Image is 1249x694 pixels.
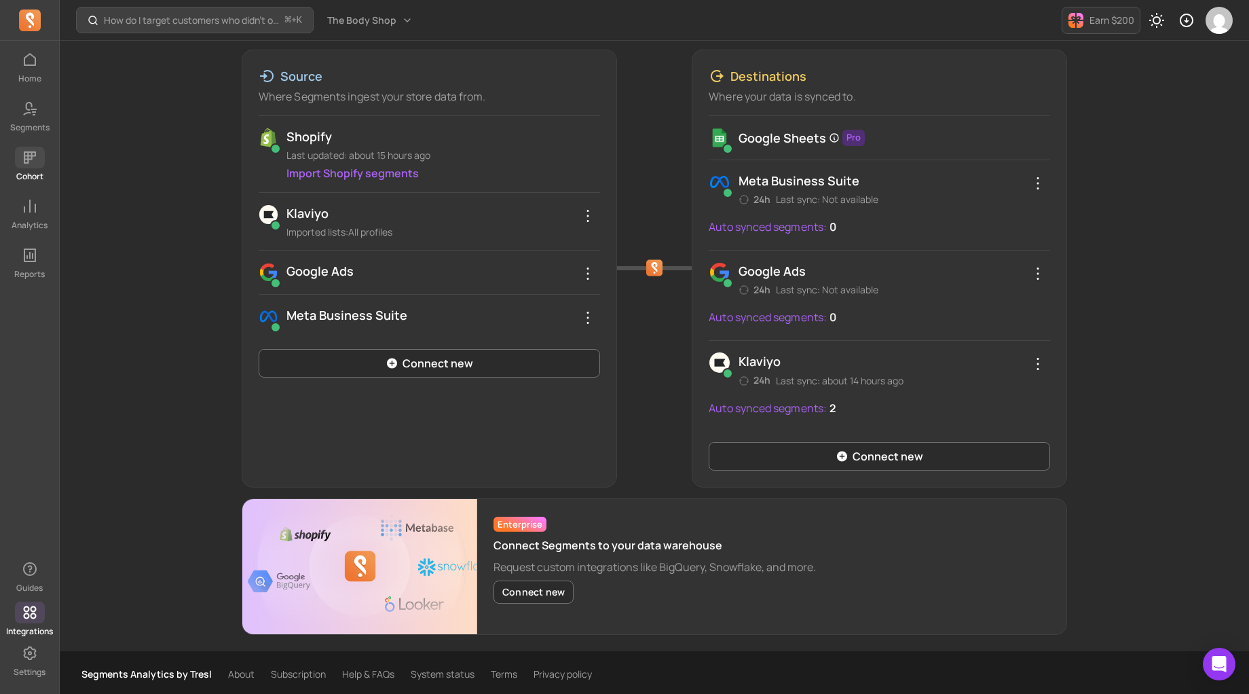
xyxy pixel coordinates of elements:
[16,171,43,182] p: Cohort
[1062,7,1140,34] button: Earn $200
[1206,7,1233,34] img: avatar
[259,306,278,327] img: facebook
[286,261,599,280] p: Google Ads
[709,88,1050,105] p: Where your data is synced to.
[319,8,421,33] button: The Body Shop
[286,149,599,162] p: Last updated: about 15 hours ago
[493,581,574,604] button: Connect new
[15,555,45,596] button: Guides
[709,127,730,149] img: gs
[280,67,322,86] p: Source
[739,373,770,387] p: 24h
[829,305,836,329] p: 0
[271,668,326,681] a: Subscription
[709,215,836,239] a: Auto synced segments:0
[776,374,903,388] p: Last sync: about 14 hours ago
[81,668,212,681] p: Segments Analytics by Tresl
[739,283,770,297] p: 24h
[16,583,43,593] p: Guides
[297,15,302,26] kbd: K
[327,14,396,27] span: The Body Shop
[10,122,50,133] p: Segments
[1143,7,1170,34] button: Toggle dark mode
[709,352,730,373] img: Klaviyo
[829,396,836,420] p: 2
[491,668,517,681] a: Terms
[493,517,546,532] span: Enterprise
[739,128,826,147] p: Google Sheets
[776,193,878,206] p: Last sync: Not available
[730,67,806,86] p: Destinations
[286,204,599,223] p: Klaviyo
[259,88,600,105] p: Where Segments ingest your store data from.
[1089,14,1134,27] p: Earn $200
[104,14,280,27] p: How do I target customers who didn’t open or click a campaign?
[286,306,599,325] p: Meta business suite
[284,12,292,29] kbd: ⌘
[709,442,1050,471] a: Connect new
[493,537,816,553] p: Connect Segments to your data warehouse
[342,668,394,681] a: Help & FAQs
[259,261,278,283] img: google
[259,204,278,225] img: klaviyo
[14,269,45,280] p: Reports
[709,396,836,420] a: Auto synced segments:2
[12,220,48,231] p: Analytics
[242,499,477,634] img: Google sheet banner
[739,193,770,206] p: 24h
[259,127,278,149] img: shopify
[259,349,600,378] a: Connect new
[286,127,599,146] p: Shopify
[739,352,903,371] p: Klaviyo
[14,667,45,678] p: Settings
[739,171,878,190] p: Meta business suite
[411,668,474,681] a: System status
[709,219,827,235] p: Auto synced segments:
[709,400,827,416] p: Auto synced segments:
[6,626,53,637] p: Integrations
[228,668,255,681] a: About
[285,13,302,27] span: +
[76,7,314,33] button: How do I target customers who didn’t open or click a campaign?⌘+K
[842,130,865,146] span: Pro
[1203,648,1235,680] div: Open Intercom Messenger
[709,305,836,329] a: Auto synced segments:0
[286,225,599,239] p: Imported lists: All profiles
[18,73,41,84] p: Home
[829,215,836,239] p: 0
[534,668,592,681] a: Privacy policy
[709,309,827,325] p: Auto synced segments:
[286,166,419,181] a: Import Shopify segments
[709,171,730,193] img: Facebook
[739,261,878,280] p: Google Ads
[776,283,878,297] p: Last sync: Not available
[709,261,730,283] img: Google
[493,559,816,575] p: Request custom integrations like BigQuery, Snowflake, and more.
